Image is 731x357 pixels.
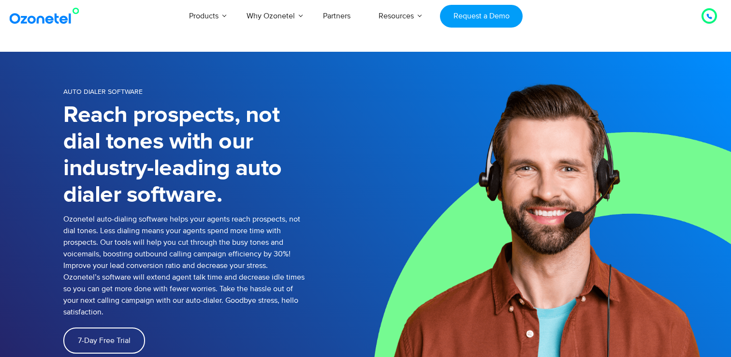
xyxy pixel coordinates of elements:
[440,5,523,28] a: Request a Demo
[63,327,145,354] a: 7-Day Free Trial
[63,88,143,96] span: Auto Dialer Software
[78,337,131,344] span: 7-Day Free Trial
[63,213,305,318] p: Ozonetel auto-dialing software helps your agents reach prospects, not dial tones. Less dialing me...
[63,102,305,208] h1: Reach prospects, not dial tones with our industry-leading auto dialer software.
